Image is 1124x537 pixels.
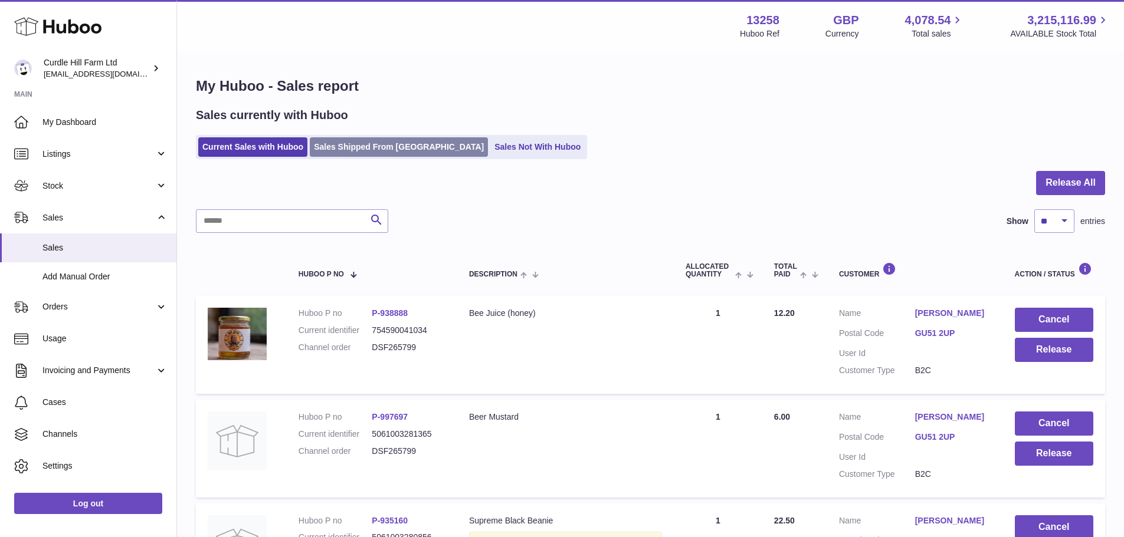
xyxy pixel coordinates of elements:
[839,411,915,426] dt: Name
[825,28,859,39] div: Currency
[372,308,408,318] a: P-938888
[469,308,662,319] div: Bee Juice (honey)
[372,342,445,353] dd: DSF265799
[42,429,168,440] span: Channels
[42,271,168,282] span: Add Manual Order
[299,308,372,319] dt: Huboo P no
[208,411,267,470] img: no-photo.jpg
[372,412,408,421] a: P-997697
[42,212,155,223] span: Sales
[299,342,372,353] dt: Channel order
[915,469,991,480] dd: B2C
[905,12,965,39] a: 4,078.54 Total sales
[839,452,915,463] dt: User Id
[674,296,762,394] td: 1
[196,107,348,123] h2: Sales currently with Huboo
[915,411,991,423] a: [PERSON_NAME]
[14,60,32,77] img: internalAdmin-13258@internal.huboo.com
[42,460,168,472] span: Settings
[299,515,372,526] dt: Huboo P no
[42,365,155,376] span: Invoicing and Payments
[469,515,662,526] div: Supreme Black Beanie
[299,446,372,457] dt: Channel order
[905,12,951,28] span: 4,078.54
[299,429,372,440] dt: Current identifier
[1015,308,1093,332] button: Cancel
[42,333,168,344] span: Usage
[44,57,150,80] div: Curdle Hill Farm Ltd
[208,308,267,360] img: 1705932916.jpg
[1015,338,1093,362] button: Release
[915,308,991,319] a: [PERSON_NAME]
[839,515,915,529] dt: Name
[42,149,155,160] span: Listings
[1036,171,1105,195] button: Release All
[839,262,991,278] div: Customer
[42,117,168,128] span: My Dashboard
[42,301,155,312] span: Orders
[469,271,517,278] span: Description
[299,411,372,423] dt: Huboo P no
[839,469,915,480] dt: Customer Type
[372,429,445,440] dd: 5061003281365
[839,365,915,376] dt: Customer Type
[1027,12,1096,28] span: 3,215,116.99
[740,28,779,39] div: Huboo Ref
[1010,12,1110,39] a: 3,215,116.99 AVAILABLE Stock Total
[1015,411,1093,436] button: Cancel
[490,137,585,157] a: Sales Not With Huboo
[372,446,445,457] dd: DSF265799
[915,365,991,376] dd: B2C
[774,516,795,525] span: 22.50
[14,493,162,514] a: Log out
[1015,442,1093,466] button: Release
[839,348,915,359] dt: User Id
[774,412,790,421] span: 6.00
[915,328,991,339] a: GU51 2UP
[774,308,795,318] span: 12.20
[299,271,344,278] span: Huboo P no
[833,12,858,28] strong: GBP
[686,263,732,278] span: ALLOCATED Quantity
[469,411,662,423] div: Beer Mustard
[912,28,964,39] span: Total sales
[42,242,168,253] span: Sales
[299,325,372,336] dt: Current identifier
[746,12,779,28] strong: 13258
[198,137,307,157] a: Current Sales with Huboo
[915,515,991,526] a: [PERSON_NAME]
[839,308,915,322] dt: Name
[44,69,173,78] span: [EMAIL_ADDRESS][DOMAIN_NAME]
[839,328,915,342] dt: Postal Code
[372,516,408,525] a: P-935160
[1080,216,1105,227] span: entries
[42,180,155,192] span: Stock
[1007,216,1028,227] label: Show
[42,397,168,408] span: Cases
[372,325,445,336] dd: 754590041034
[839,431,915,446] dt: Postal Code
[915,431,991,443] a: GU51 2UP
[1010,28,1110,39] span: AVAILABLE Stock Total
[1015,262,1093,278] div: Action / Status
[196,77,1105,95] h1: My Huboo - Sales report
[674,400,762,498] td: 1
[310,137,488,157] a: Sales Shipped From [GEOGRAPHIC_DATA]
[774,263,797,278] span: Total paid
